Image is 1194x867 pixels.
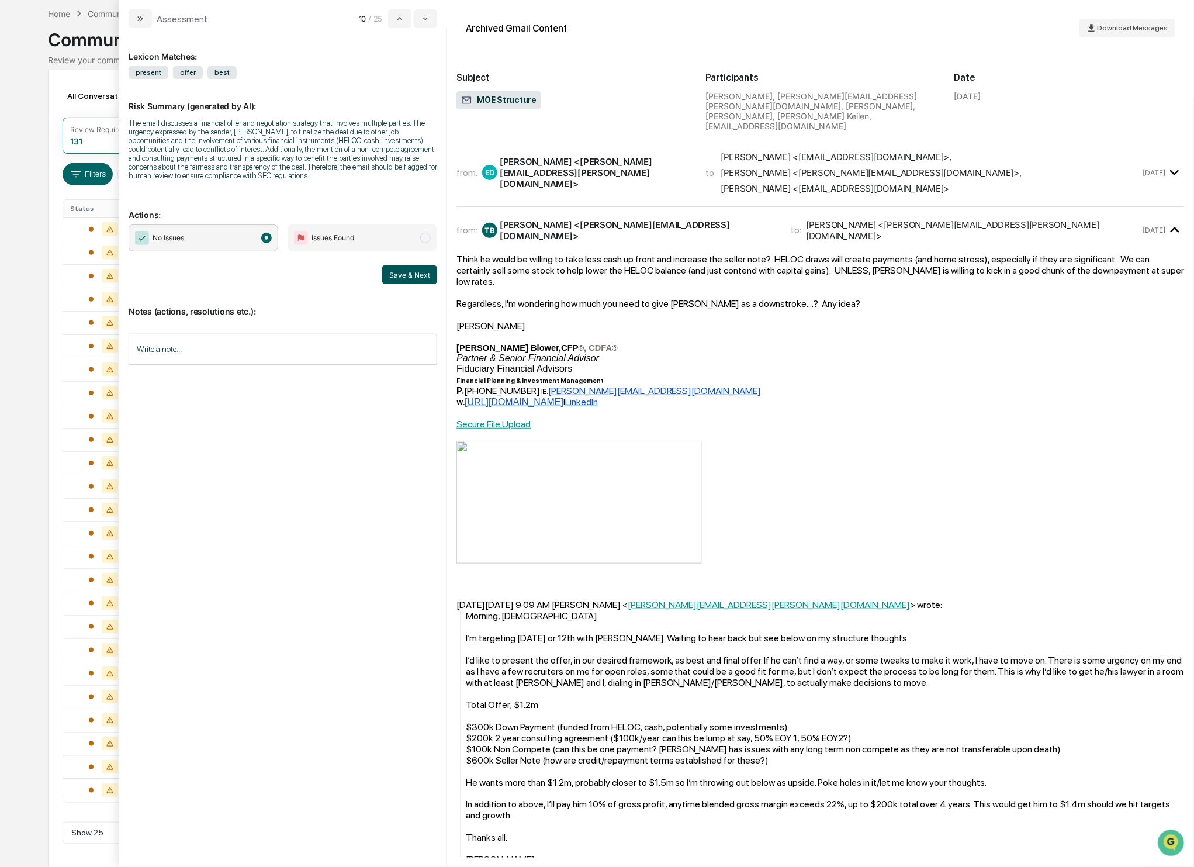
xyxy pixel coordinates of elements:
[40,89,192,101] div: Start new chat
[157,13,207,25] div: Assessment
[456,254,1185,287] div: Think he would be willing to take less cash up front and increase the seller note? HELOC draws wi...
[579,344,584,353] span: ®
[456,599,1185,610] div: [DATE][DATE] 9:09 AM [PERSON_NAME] < > wrote:
[456,343,1185,577] div: I
[85,148,94,158] div: 🗄️
[561,343,578,353] strong: CFP
[456,167,477,178] span: from:
[721,183,950,194] div: [PERSON_NAME] <[EMAIL_ADDRESS][DOMAIN_NAME]>
[456,441,702,564] img: AIorK4wAzl8alL9OG2Jg-DvcpTevq-wgE6HdnVLOQu6svauOiizyS6GjRjcvDIdEHynIBwRgXNa4BCE
[80,143,150,164] a: 🗄️Attestations
[12,171,21,180] div: 🔎
[48,55,1147,65] div: Review your communication records across channels
[542,388,548,396] strong: E.
[482,165,497,180] div: ED
[465,397,563,407] a: [URL][DOMAIN_NAME]
[63,200,144,217] th: Status
[12,148,21,158] div: 🖐️
[116,198,141,207] span: Pylon
[954,91,981,101] div: [DATE]
[456,320,1185,331] div: [PERSON_NAME]
[500,219,777,241] div: [PERSON_NAME] <[PERSON_NAME][EMAIL_ADDRESS][DOMAIN_NAME]>
[705,72,936,83] h2: Participants
[63,163,113,185] button: Filters
[23,170,74,181] span: Data Lookup
[70,136,82,146] div: 131
[540,387,542,396] span: I
[12,25,213,43] p: How can we help?
[40,101,148,110] div: We're available if you need us!
[63,87,151,105] div: All Conversations
[12,89,33,110] img: 1746055101610-c473b297-6a78-478c-a979-82029cc54cd1
[482,223,497,238] div: TB
[48,20,1147,50] div: Communications Archive
[456,385,1185,396] div: [PHONE_NUMBER]
[70,125,126,134] div: Review Required
[382,265,437,284] button: Save & Next
[954,72,1185,83] h2: Date
[456,343,561,353] strong: [PERSON_NAME] Blower,
[461,95,537,106] span: MOE Structure
[359,14,366,23] span: 10
[456,224,477,236] span: from:
[96,147,145,159] span: Attestations
[791,224,802,236] span: to:
[456,353,599,363] em: Partner & Senior Financial Advisor
[1157,828,1188,860] iframe: Open customer support
[199,93,213,107] button: Start new chat
[807,219,1141,241] div: [PERSON_NAME] <[PERSON_NAME][EMAIL_ADDRESS][PERSON_NAME][DOMAIN_NAME]>
[612,344,618,353] span: ®
[129,37,437,61] div: Lexicon Matches:
[705,91,936,131] div: [PERSON_NAME], [PERSON_NAME][EMAIL_ADDRESS][PERSON_NAME][DOMAIN_NAME], [PERSON_NAME], [PERSON_NAM...
[294,231,308,245] img: Flag
[129,66,168,79] span: present
[7,165,78,186] a: 🔎Data Lookup
[456,298,1185,309] div: Regardless, I'm wondering how much you need to give [PERSON_NAME] as a downstroke....? Any idea?
[500,156,691,189] div: [PERSON_NAME] <[PERSON_NAME][EMAIL_ADDRESS][PERSON_NAME][DOMAIN_NAME]>
[312,232,354,244] span: Issues Found
[456,419,531,430] a: Secure File Upload
[456,72,687,83] h2: Subject
[173,66,203,79] span: offer
[135,231,149,245] img: Checkmark
[7,143,80,164] a: 🖐️Preclearance
[565,396,598,407] a: LinkedIn
[456,385,464,396] strong: P.
[129,119,437,180] div: The email discusses a financial offer and negotiation strategy that involves multiple parties. Th...
[466,23,567,34] div: Archived Gmail Content
[721,151,951,163] div: [PERSON_NAME] <[EMAIL_ADDRESS][DOMAIN_NAME]> ,
[48,9,70,19] div: Home
[721,167,1022,178] div: [PERSON_NAME] <[PERSON_NAME][EMAIL_ADDRESS][DOMAIN_NAME]> ,
[705,167,716,178] span: to:
[584,343,612,353] strong: , CDFA
[628,599,910,610] a: [PERSON_NAME][EMAIL_ADDRESS][PERSON_NAME][DOMAIN_NAME]
[1143,168,1165,177] time: Wednesday, February 19, 2025 at 9:09:40 AM
[456,364,1185,374] div: Fiduciary Financial Advisors
[117,163,213,185] button: Date:[DATE] - [DATE]
[129,87,437,111] p: Risk Summary (generated by AI):
[88,9,182,19] div: Communications Archive
[1143,226,1165,234] time: Wednesday, February 19, 2025 at 3:26:57 PM
[548,385,762,396] a: [PERSON_NAME][EMAIL_ADDRESS][DOMAIN_NAME]
[23,147,75,159] span: Preclearance
[129,292,437,316] p: Notes (actions, resolutions etc.):
[368,14,386,23] span: / 25
[207,66,237,79] span: best
[153,232,184,244] span: No Issues
[1079,19,1175,37] button: Download Messages
[456,377,604,385] strong: Financial Planning & Investment Management
[129,196,437,220] p: Actions:
[456,399,465,407] strong: W.
[82,198,141,207] a: Powered byPylon
[1098,24,1168,32] span: Download Messages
